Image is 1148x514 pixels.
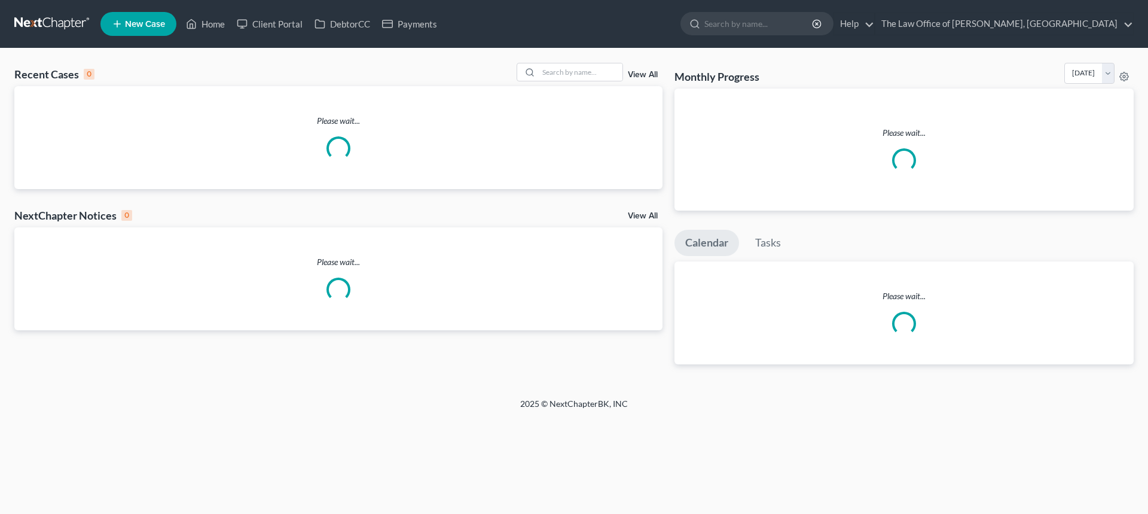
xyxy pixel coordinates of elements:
[233,398,915,419] div: 2025 © NextChapterBK, INC
[674,230,739,256] a: Calendar
[539,63,622,81] input: Search by name...
[14,115,662,127] p: Please wait...
[121,210,132,221] div: 0
[704,13,814,35] input: Search by name...
[84,69,94,80] div: 0
[684,127,1124,139] p: Please wait...
[834,13,874,35] a: Help
[125,20,165,29] span: New Case
[376,13,443,35] a: Payments
[14,67,94,81] div: Recent Cases
[674,290,1134,302] p: Please wait...
[674,69,759,84] h3: Monthly Progress
[628,212,658,220] a: View All
[744,230,792,256] a: Tasks
[875,13,1133,35] a: The Law Office of [PERSON_NAME], [GEOGRAPHIC_DATA]
[309,13,376,35] a: DebtorCC
[180,13,231,35] a: Home
[14,256,662,268] p: Please wait...
[231,13,309,35] a: Client Portal
[14,208,132,223] div: NextChapter Notices
[628,71,658,79] a: View All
